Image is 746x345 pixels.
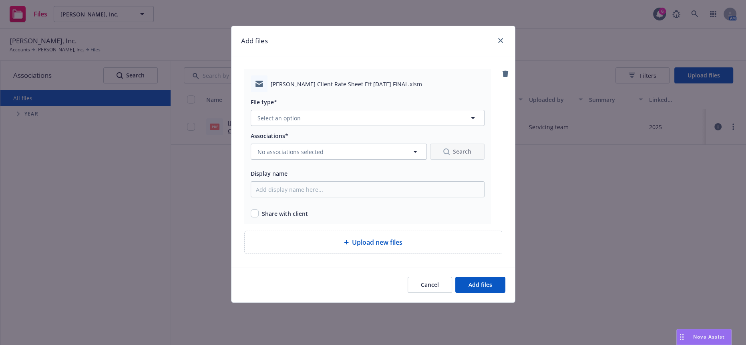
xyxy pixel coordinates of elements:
span: No associations selected [257,148,324,156]
button: No associations selected [251,144,427,160]
a: remove [501,69,510,79]
a: close [496,36,505,45]
span: Share with client [262,209,308,218]
svg: Search [443,148,450,155]
button: Add files [455,277,505,293]
span: Cancel [421,281,439,288]
input: Add display name here... [251,181,485,197]
div: Upload new files [244,231,502,254]
span: Select an option [257,114,301,122]
div: Search [443,144,471,159]
span: Upload new files [352,237,402,247]
span: Display name [251,170,288,177]
span: File type* [251,98,277,106]
span: Associations* [251,132,288,140]
button: Nova Assist [676,329,732,345]
button: Cancel [408,277,452,293]
h1: Add files [241,36,268,46]
button: Select an option [251,110,485,126]
span: [PERSON_NAME] Client Rate Sheet Eff [DATE] FINAL.xlsm [271,80,422,88]
span: Nova Assist [693,333,725,340]
button: SearchSearch [430,144,485,160]
div: Drag to move [677,329,687,345]
span: Add files [469,281,492,288]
